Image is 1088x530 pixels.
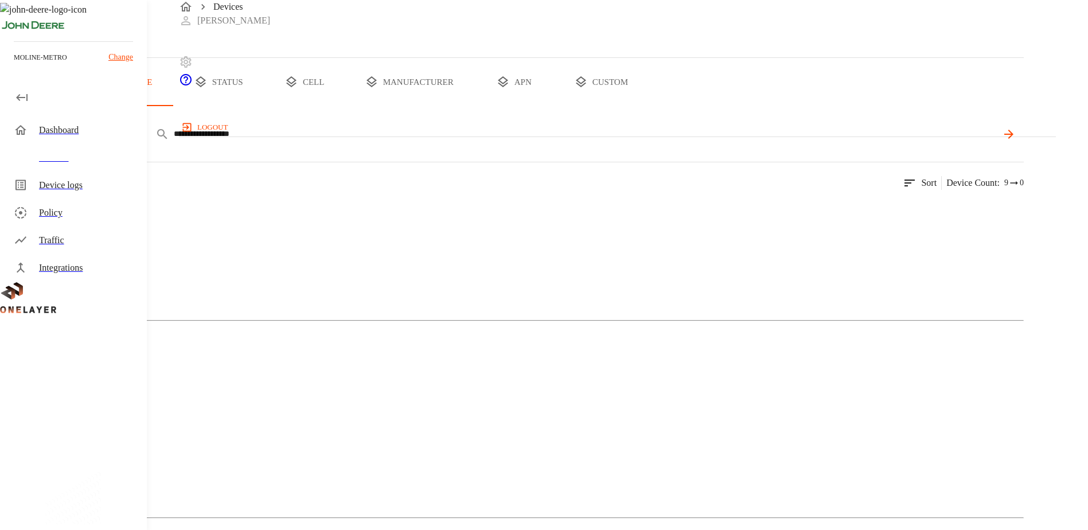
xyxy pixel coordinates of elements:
span: Support Portal [179,79,193,88]
p: [PERSON_NAME] [197,14,270,28]
a: onelayer-support [179,79,193,88]
li: 4 Models [23,344,1024,358]
button: logout [179,118,232,137]
p: Device count : [946,176,1000,190]
p: Sort [921,176,937,190]
span: 0 [1020,177,1024,189]
li: 454 Devices [23,330,1024,344]
span: 9 [1004,177,1008,189]
a: logout [179,118,1056,137]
